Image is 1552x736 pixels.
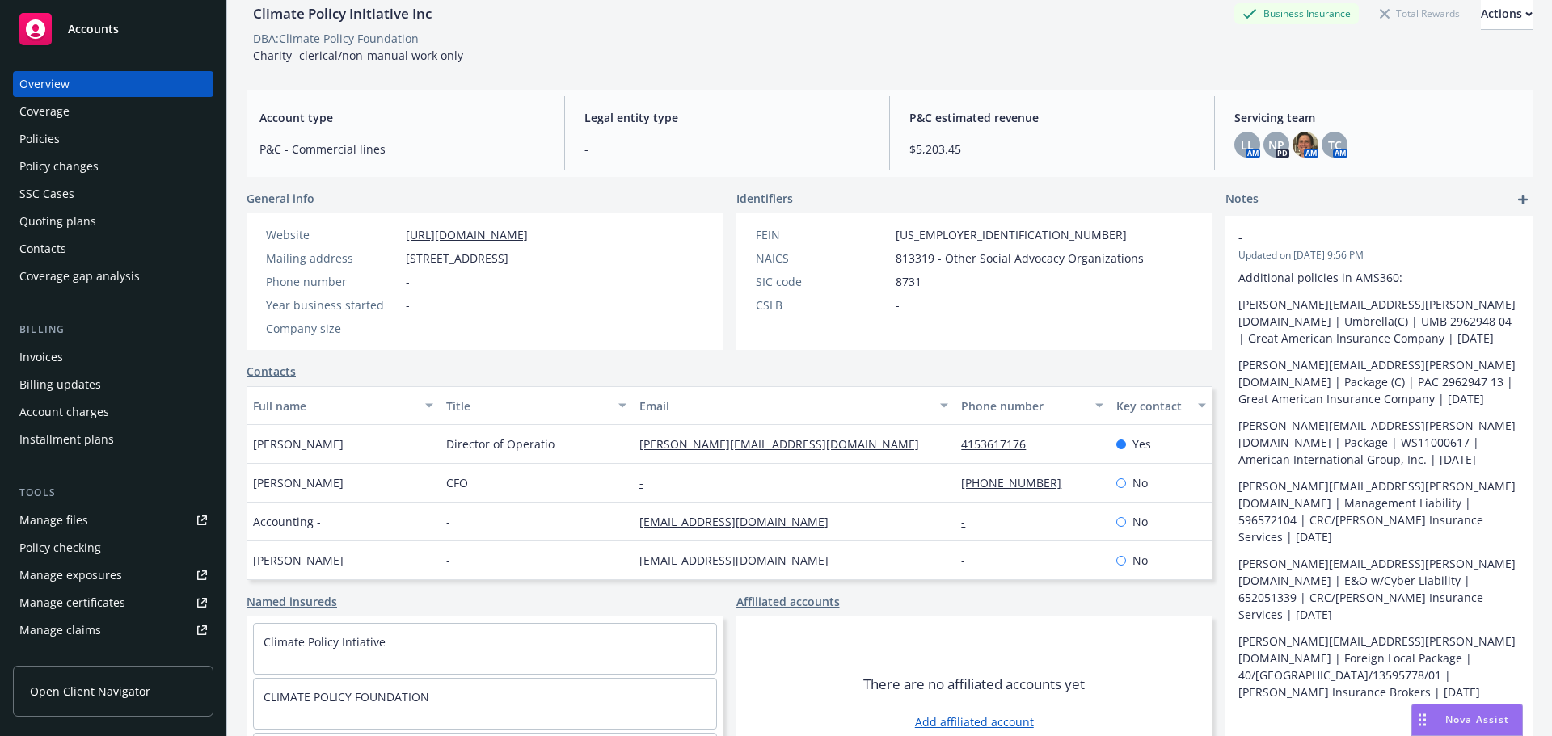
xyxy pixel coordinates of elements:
[13,344,213,370] a: Invoices
[266,250,399,267] div: Mailing address
[1372,3,1468,23] div: Total Rewards
[896,273,921,290] span: 8731
[961,475,1074,490] a: [PHONE_NUMBER]
[639,475,656,490] a: -
[1132,513,1148,530] span: No
[13,645,213,671] a: Manage BORs
[1268,137,1284,154] span: NP
[1293,132,1318,158] img: photo
[19,535,101,561] div: Policy checking
[19,263,140,289] div: Coverage gap analysis
[13,236,213,262] a: Contacts
[253,48,463,63] span: Charity- clerical/non-manual work only
[756,226,889,243] div: FEIN
[13,372,213,397] a: Billing updates
[756,273,889,290] div: SIC code
[13,154,213,179] a: Policy changes
[1411,704,1523,736] button: Nova Assist
[13,535,213,561] a: Policy checking
[961,397,1085,414] div: Phone number
[1238,555,1520,623] p: [PERSON_NAME][EMAIL_ADDRESS][PERSON_NAME][DOMAIN_NAME] | E&O w/Cyber Liability | 652051339 | CRC/...
[19,236,66,262] div: Contacts
[1328,137,1342,154] span: TC
[19,507,88,533] div: Manage files
[406,273,410,290] span: -
[264,634,386,650] a: Climate Policy Intiative
[1110,386,1212,425] button: Key contact
[19,562,122,588] div: Manage exposures
[13,427,213,452] a: Installment plans
[13,322,213,338] div: Billing
[19,590,125,616] div: Manage certificates
[13,617,213,643] a: Manage claims
[1225,216,1533,713] div: -Updated on [DATE] 9:56 PMAdditional policies in AMS360:[PERSON_NAME][EMAIL_ADDRESS][PERSON_NAME]...
[736,190,793,207] span: Identifiers
[259,141,545,158] span: P&C - Commercial lines
[266,320,399,337] div: Company size
[253,513,321,530] span: Accounting -
[19,181,74,207] div: SSC Cases
[896,226,1127,243] span: [US_EMPLOYER_IDENTIFICATION_NUMBER]
[253,30,419,47] div: DBA: Climate Policy Foundation
[1116,397,1188,414] div: Key contact
[1241,137,1254,154] span: LL
[30,683,150,700] span: Open Client Navigator
[19,344,63,370] div: Invoices
[756,297,889,313] div: CSLB
[955,386,1109,425] button: Phone number
[584,141,870,158] span: -
[13,562,213,588] a: Manage exposures
[1234,109,1520,126] span: Servicing team
[19,399,109,425] div: Account charges
[19,154,99,179] div: Policy changes
[896,297,900,313] span: -
[633,386,955,425] button: Email
[909,109,1195,126] span: P&C estimated revenue
[13,507,213,533] a: Manage files
[247,386,440,425] button: Full name
[1513,190,1533,209] a: add
[13,208,213,234] a: Quoting plans
[1238,417,1520,468] p: [PERSON_NAME][EMAIL_ADDRESS][PERSON_NAME][DOMAIN_NAME] | Package | WS11000617 | American Internat...
[1238,269,1520,286] p: Additional policies in AMS360:
[13,99,213,124] a: Coverage
[1225,190,1259,209] span: Notes
[266,226,399,243] div: Website
[259,109,545,126] span: Account type
[639,553,841,568] a: [EMAIL_ADDRESS][DOMAIN_NAME]
[915,713,1034,730] a: Add affiliated account
[247,190,314,207] span: General info
[1238,633,1520,700] p: [PERSON_NAME][EMAIL_ADDRESS][PERSON_NAME][DOMAIN_NAME] | Foreign Local Package | 40/[GEOGRAPHIC_D...
[406,250,508,267] span: [STREET_ADDRESS]
[961,514,978,529] a: -
[896,250,1144,267] span: 813319 - Other Social Advocacy Organizations
[19,617,101,643] div: Manage claims
[19,645,95,671] div: Manage BORs
[19,99,70,124] div: Coverage
[19,372,101,397] div: Billing updates
[68,23,119,36] span: Accounts
[446,474,468,491] span: CFO
[19,71,70,97] div: Overview
[1238,356,1520,407] p: [PERSON_NAME][EMAIL_ADDRESS][PERSON_NAME][DOMAIN_NAME] | Package (C) | PAC 2962947 13 | Great Ame...
[247,3,438,24] div: Climate Policy Initiative Inc
[639,514,841,529] a: [EMAIL_ADDRESS][DOMAIN_NAME]
[13,6,213,52] a: Accounts
[253,474,344,491] span: [PERSON_NAME]
[1132,435,1151,452] span: Yes
[13,399,213,425] a: Account charges
[406,320,410,337] span: -
[1132,552,1148,569] span: No
[406,227,528,242] a: [URL][DOMAIN_NAME]
[19,208,96,234] div: Quoting plans
[13,590,213,616] a: Manage certificates
[756,250,889,267] div: NAICS
[863,675,1085,694] span: There are no affiliated accounts yet
[446,513,450,530] span: -
[19,126,60,152] div: Policies
[909,141,1195,158] span: $5,203.45
[1132,474,1148,491] span: No
[266,297,399,313] div: Year business started
[1238,248,1520,263] span: Updated on [DATE] 9:56 PM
